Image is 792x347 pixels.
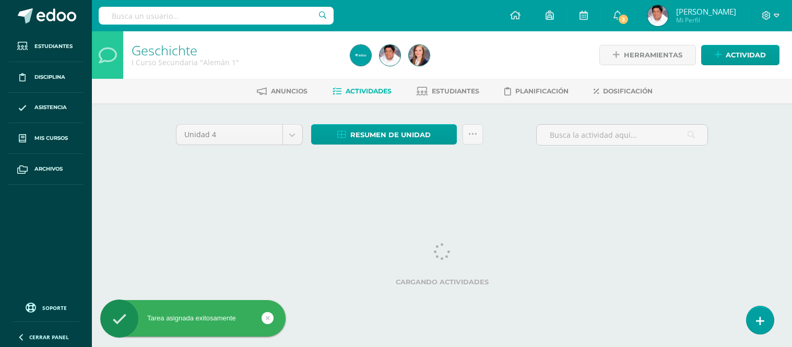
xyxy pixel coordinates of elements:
a: Disciplina [8,62,84,93]
div: Tarea asignada exitosamente [100,314,286,323]
a: Herramientas [599,45,696,65]
a: Actividades [333,83,392,100]
span: Disciplina [34,73,65,81]
input: Busca la actividad aquí... [537,125,707,145]
a: Estudiantes [8,31,84,62]
a: Asistencia [8,93,84,124]
a: Dosificación [594,83,653,100]
span: Herramientas [624,45,682,65]
span: Planificación [515,87,569,95]
h1: Geschichte [132,43,338,57]
a: Resumen de unidad [311,124,457,145]
a: Geschichte [132,41,197,59]
span: 3 [618,14,629,25]
span: Dosificación [603,87,653,95]
a: Unidad 4 [176,125,302,145]
img: 211e6c3b210dcb44a47f17c329106ef5.png [647,5,668,26]
img: 30b41a60147bfd045cc6c38be83b16e6.png [409,45,430,66]
div: I Curso Secundaria 'Alemán 1' [132,57,338,67]
span: Mi Perfil [676,16,736,25]
a: Planificación [504,83,569,100]
span: Archivos [34,165,63,173]
span: Unidad 4 [184,125,275,145]
a: Mis cursos [8,123,84,154]
img: 211e6c3b210dcb44a47f17c329106ef5.png [380,45,400,66]
img: c42465e0b3b534b01a32bdd99c66b944.png [350,45,371,66]
a: Anuncios [257,83,308,100]
label: Cargando actividades [176,278,708,286]
span: Resumen de unidad [350,125,431,145]
input: Busca un usuario... [99,7,334,25]
span: [PERSON_NAME] [676,6,736,17]
span: Soporte [42,304,67,312]
span: Actividades [346,87,392,95]
a: Soporte [13,300,79,314]
a: Archivos [8,154,84,185]
span: Mis cursos [34,134,68,142]
span: Anuncios [271,87,308,95]
span: Asistencia [34,103,67,112]
span: Estudiantes [432,87,479,95]
span: Actividad [726,45,766,65]
span: Estudiantes [34,42,73,51]
a: Actividad [701,45,779,65]
span: Cerrar panel [29,333,69,341]
a: Estudiantes [417,83,479,100]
